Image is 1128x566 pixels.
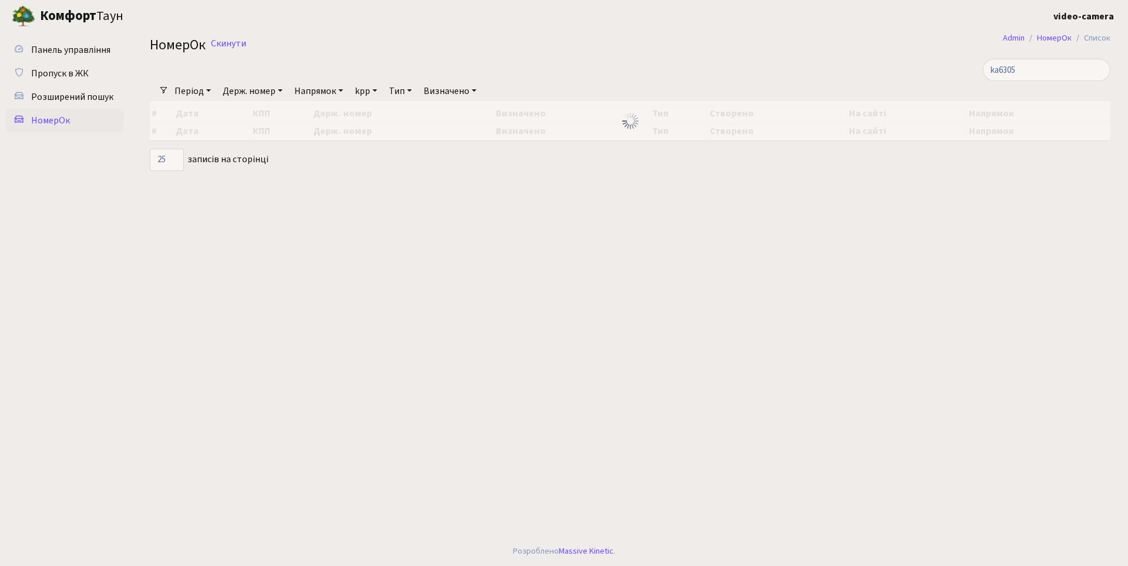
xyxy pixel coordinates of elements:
a: Пропуск в ЖК [6,62,123,85]
a: Визначено [419,81,481,101]
a: Розширений пошук [6,85,123,109]
a: Massive Kinetic [559,545,613,557]
a: Скинути [211,38,246,49]
div: Розроблено . [513,545,615,558]
span: Розширений пошук [31,91,113,103]
span: НомерОк [31,114,70,127]
a: НомерОк [6,109,123,132]
li: Список [1072,32,1110,45]
span: НомерОк [150,35,206,55]
b: video-camera [1053,10,1114,23]
a: Тип [384,81,417,101]
a: Панель управління [6,38,123,62]
nav: breadcrumb [985,26,1128,51]
b: Комфорт [40,6,96,25]
label: записів на сторінці [150,149,268,171]
a: kpp [350,81,382,101]
select: записів на сторінці [150,149,184,171]
a: Період [170,81,216,101]
img: logo.png [12,5,35,28]
span: Панель управління [31,43,110,56]
img: Обробка... [621,112,640,130]
input: Пошук... [983,59,1110,81]
a: НомерОк [1037,32,1072,44]
a: Держ. номер [218,81,287,101]
a: Admin [1003,32,1025,44]
a: video-camera [1053,9,1114,24]
button: Переключити навігацію [147,6,176,26]
span: Таун [40,6,123,26]
a: Напрямок [290,81,348,101]
span: Пропуск в ЖК [31,67,89,80]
